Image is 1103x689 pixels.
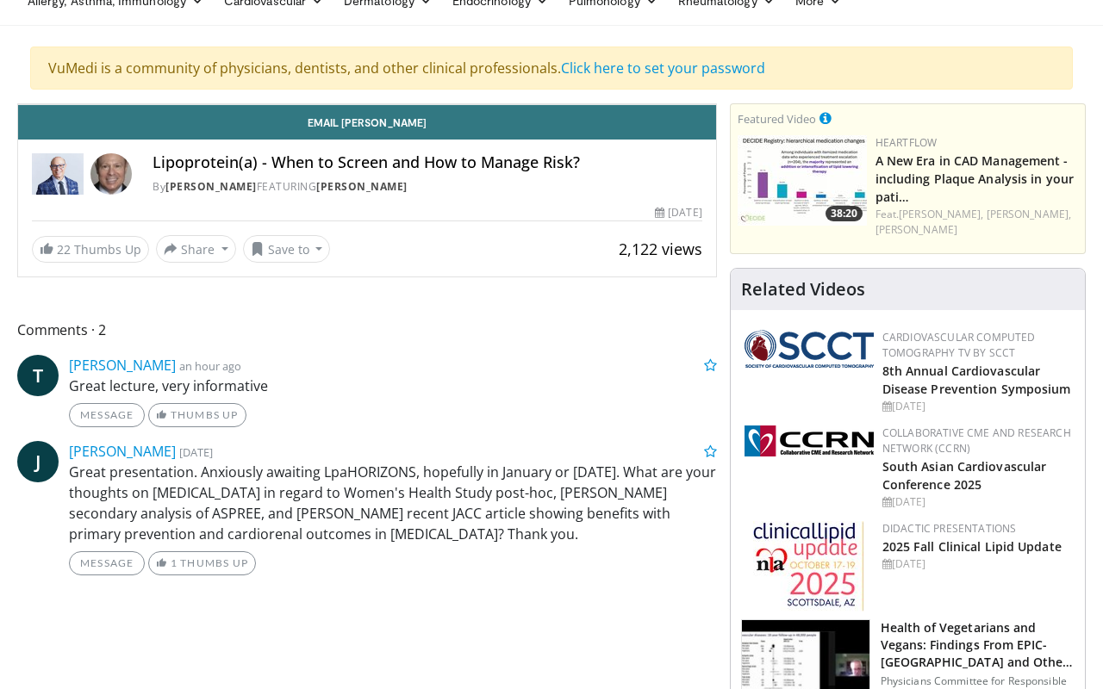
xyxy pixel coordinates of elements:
[882,399,1071,414] div: [DATE]
[179,444,213,460] small: [DATE]
[17,319,717,341] span: Comments 2
[826,206,863,221] span: 38:20
[876,207,1078,238] div: Feat.
[179,358,241,374] small: an hour ago
[882,556,1071,572] div: [DATE]
[18,104,716,105] video-js: Video Player
[171,556,178,569] span: 1
[882,330,1036,360] a: Cardiovascular Computed Tomography TV by SCCT
[882,363,1071,397] a: 8th Annual Cardiovascular Disease Prevention Symposium
[619,239,702,259] span: 2,122 views
[882,521,1071,537] div: Didactic Presentations
[32,153,84,195] img: Dr. Robert S. Rosenson
[30,47,1073,90] div: VuMedi is a community of physicians, dentists, and other clinical professionals.
[153,179,702,195] div: By FEATURING
[738,135,867,226] a: 38:20
[32,236,149,263] a: 22 Thumbs Up
[69,356,176,375] a: [PERSON_NAME]
[876,152,1074,205] a: A New Era in CAD Management - including Plaque Analysis in your pati…
[741,279,865,300] h4: Related Videos
[561,59,765,78] a: Click here to set your password
[69,551,145,575] a: Message
[165,179,257,194] a: [PERSON_NAME]
[753,521,864,611] img: d65bce67-f81a-47c5-b47d-7b8806b59ca8.jpg.150x105_q85_autocrop_double_scale_upscale_version-0.2.jpg
[899,207,983,221] a: [PERSON_NAME],
[876,135,938,150] a: Heartflow
[148,403,246,427] a: Thumbs Up
[882,538,1062,555] a: 2025 Fall Clinical Lipid Update
[745,425,874,456] img: a04ee3ba-8487-4636-b0fb-5e8d268f3737.png.150x105_q85_autocrop_double_scale_upscale_version-0.2.png
[69,403,145,427] a: Message
[655,205,701,220] div: [DATE]
[153,153,702,172] h4: Lipoprotein(a) - When to Screen and How to Manage Risk?
[882,494,1071,510] div: [DATE]
[156,235,236,263] button: Share
[987,207,1071,221] a: [PERSON_NAME],
[876,222,957,237] a: [PERSON_NAME]
[882,425,1071,456] a: Collaborative CME and Research Network (CCRN)
[69,376,717,396] p: Great lecture, very informative
[881,619,1075,671] h3: Health of Vegetarians and Vegans: Findings From EPIC-[GEOGRAPHIC_DATA] and Othe…
[148,551,256,575] a: 1 Thumbs Up
[316,179,408,194] a: [PERSON_NAME]
[57,241,71,258] span: 22
[882,458,1047,493] a: South Asian Cardiovascular Conference 2025
[69,462,717,544] p: Great presentation. Anxiously awaiting LpaHORIZONS, hopefully in January or [DATE]. What are your...
[17,441,59,482] a: J
[738,135,867,226] img: 738d0e2d-290f-4d89-8861-908fb8b721dc.150x105_q85_crop-smart_upscale.jpg
[18,105,716,140] a: Email [PERSON_NAME]
[243,235,331,263] button: Save to
[90,153,132,195] img: Avatar
[17,355,59,396] a: T
[745,330,874,368] img: 51a70120-4f25-49cc-93a4-67582377e75f.png.150x105_q85_autocrop_double_scale_upscale_version-0.2.png
[69,442,176,461] a: [PERSON_NAME]
[738,111,816,127] small: Featured Video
